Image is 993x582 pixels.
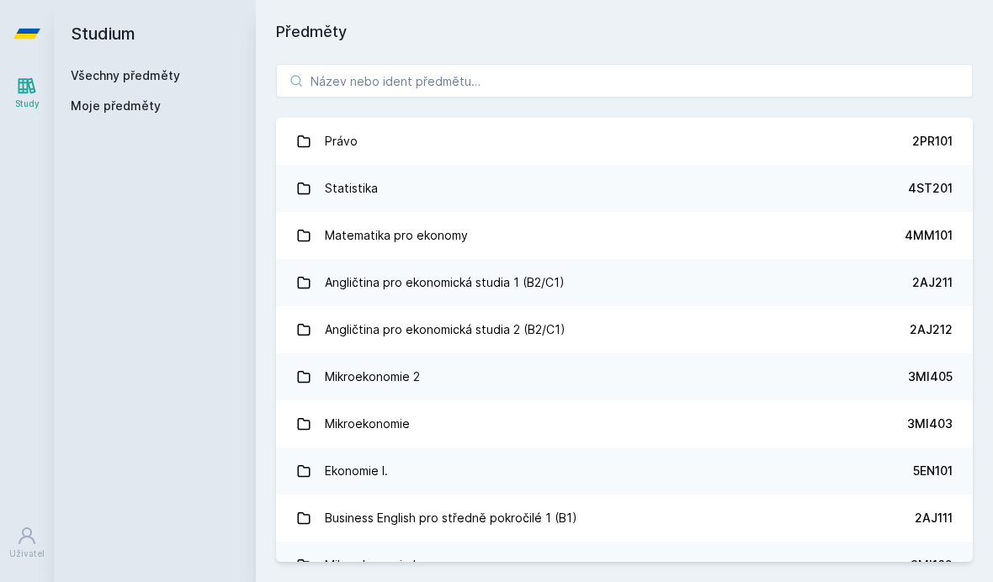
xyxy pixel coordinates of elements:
[276,495,973,542] a: Business English pro středně pokročilé 1 (B1) 2AJ111
[325,407,410,441] div: Mikroekonomie
[3,517,50,569] a: Uživatel
[915,510,953,526] div: 2AJ111
[912,274,953,291] div: 2AJ211
[325,266,565,299] div: Angličtina pro ekonomická studia 1 (B2/C1)
[912,133,953,150] div: 2PR101
[908,180,953,197] div: 4ST201
[325,313,566,347] div: Angličtina pro ekonomická studia 2 (B2/C1)
[325,219,468,252] div: Matematika pro ekonomy
[71,98,161,114] span: Moje předměty
[325,172,378,205] div: Statistika
[276,20,973,44] h1: Předměty
[905,227,953,244] div: 4MM101
[325,454,388,488] div: Ekonomie I.
[276,64,973,98] input: Název nebo ident předmětu…
[910,321,953,338] div: 2AJ212
[276,306,973,353] a: Angličtina pro ekonomická studia 2 (B2/C1) 2AJ212
[9,548,45,560] div: Uživatel
[276,353,973,400] a: Mikroekonomie 2 3MI405
[276,212,973,259] a: Matematika pro ekonomy 4MM101
[325,501,577,535] div: Business English pro středně pokročilé 1 (B1)
[276,165,973,212] a: Statistika 4ST201
[71,68,180,82] a: Všechny předměty
[276,447,973,495] a: Ekonomie I. 5EN101
[3,67,50,119] a: Study
[907,415,953,432] div: 3MI403
[913,463,953,479] div: 5EN101
[276,259,973,306] a: Angličtina pro ekonomická studia 1 (B2/C1) 2AJ211
[276,118,973,165] a: Právo 2PR101
[325,548,416,582] div: Mikroekonomie I
[276,400,973,447] a: Mikroekonomie 3MI403
[911,557,953,574] div: 3MI102
[325,124,358,158] div: Právo
[15,98,40,110] div: Study
[325,360,420,394] div: Mikroekonomie 2
[908,368,953,385] div: 3MI405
